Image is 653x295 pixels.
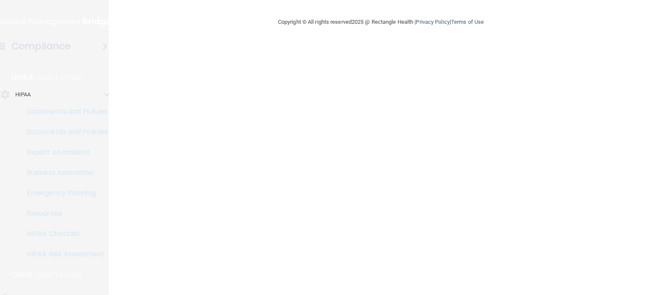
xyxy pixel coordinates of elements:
p: HIPAA [15,90,31,100]
p: HIPAA [11,73,33,83]
p: Documents and Policies [6,128,122,136]
p: OSHA [11,270,33,280]
a: Terms of Use [451,19,484,25]
p: Documents and Policies [6,107,122,116]
a: Privacy Policy [416,19,449,25]
p: HIPAA Risk Assessment [6,250,122,258]
p: Business Associates [6,169,122,177]
p: Learn More! [37,270,82,280]
p: Emergency Planning [6,189,122,197]
div: Copyright © All rights reserved 2025 @ Rectangle Health | | [226,8,536,36]
p: HIPAA Checklist [6,230,122,238]
p: Resources [6,209,122,218]
h4: Compliance [11,40,71,52]
p: Report an Incident [6,148,122,157]
p: Learn More! [37,73,82,83]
